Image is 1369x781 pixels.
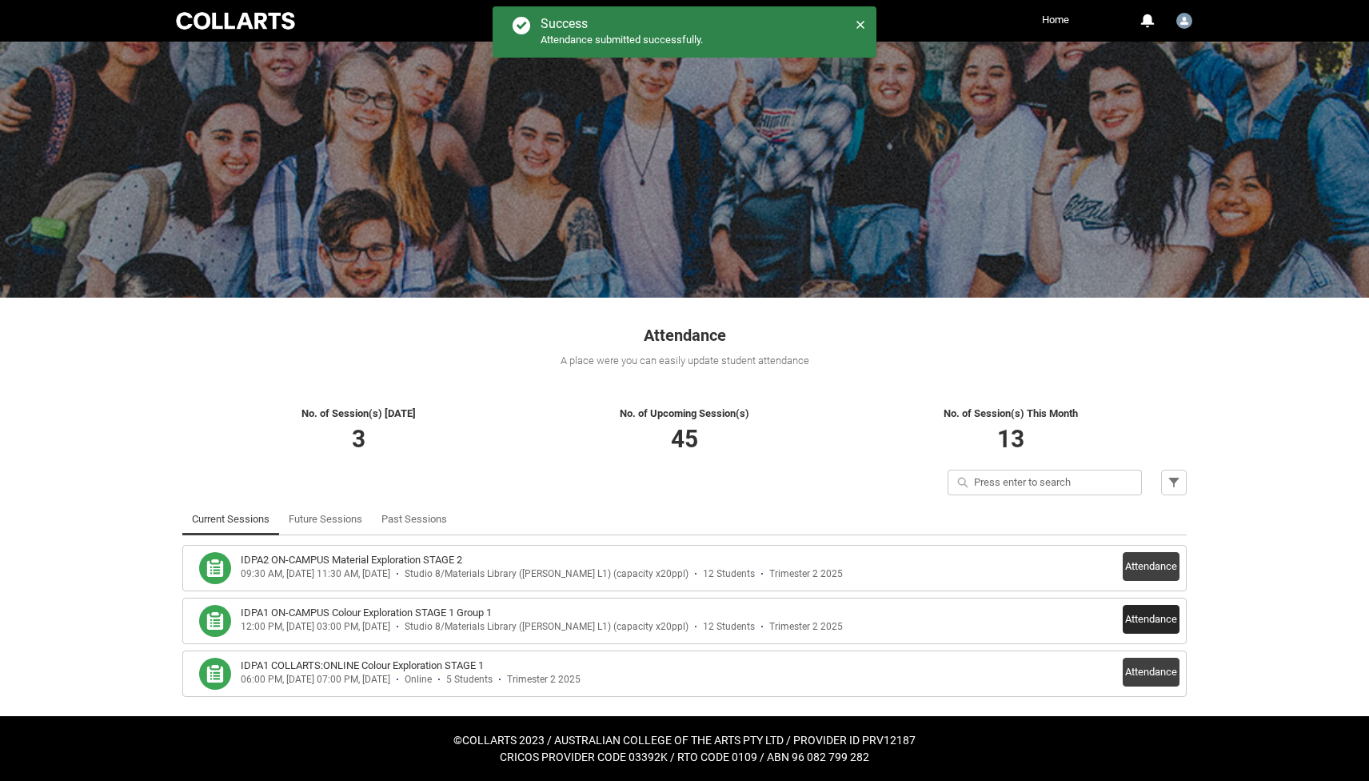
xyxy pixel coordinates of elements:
[405,621,688,633] div: Studio 8/Materials Library ([PERSON_NAME] L1) (capacity x20ppl)
[1038,8,1073,32] a: Home
[381,503,447,535] a: Past Sessions
[997,425,1024,453] span: 13
[372,503,457,535] li: Past Sessions
[948,470,1142,495] input: Press enter to search
[405,674,432,686] div: Online
[703,621,755,633] div: 12 Students
[1123,552,1179,581] button: Attendance
[241,605,492,621] h3: IDPA1 ON-CAMPUS Colour Exploration STAGE 1 Group 1
[352,425,365,453] span: 3
[182,503,279,535] li: Current Sessions
[241,552,462,568] h3: IDPA2 ON-CAMPUS Material Exploration STAGE 2
[1123,605,1179,634] button: Attendance
[644,326,726,345] span: Attendance
[241,568,390,580] div: 09:30 AM, [DATE] 11:30 AM, [DATE]
[405,568,688,580] div: Studio 8/Materials Library ([PERSON_NAME] L1) (capacity x20ppl)
[1161,470,1187,495] button: Filter
[241,658,484,674] h3: IDPA1 COLLARTS:ONLINE Colour Exploration STAGE 1
[1172,6,1196,32] button: User Profile Faculty.sfreeman
[301,407,416,419] span: No. of Session(s) [DATE]
[446,674,493,686] div: 5 Students
[241,621,390,633] div: 12:00 PM, [DATE] 03:00 PM, [DATE]
[769,621,843,633] div: Trimester 2 2025
[241,674,390,686] div: 06:00 PM, [DATE] 07:00 PM, [DATE]
[620,407,749,419] span: No. of Upcoming Session(s)
[541,34,703,46] span: Attendance submitted successfully.
[279,503,372,535] li: Future Sessions
[1123,658,1179,687] button: Attendance
[1176,13,1192,29] img: Faculty.sfreeman
[769,568,843,580] div: Trimester 2 2025
[541,16,703,32] div: Success
[944,407,1078,419] span: No. of Session(s) This Month
[182,353,1187,369] div: A place were you can easily update student attendance
[289,503,362,535] a: Future Sessions
[671,425,698,453] span: 45
[703,568,755,580] div: 12 Students
[507,674,581,686] div: Trimester 2 2025
[192,503,269,535] a: Current Sessions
